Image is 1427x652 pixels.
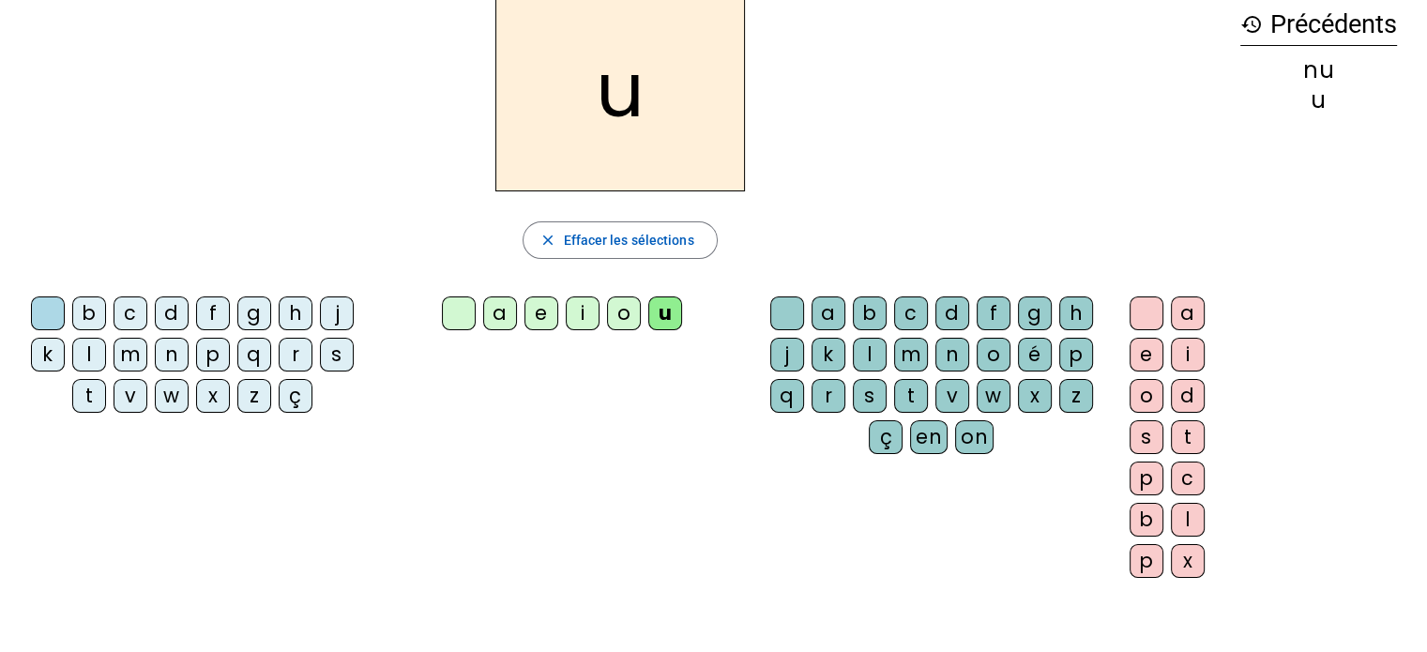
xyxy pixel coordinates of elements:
[524,296,558,330] div: e
[320,296,354,330] div: j
[114,338,147,371] div: m
[894,338,928,371] div: m
[869,420,903,454] div: ç
[1171,338,1205,371] div: i
[1130,420,1163,454] div: s
[770,338,804,371] div: j
[812,338,845,371] div: k
[1130,338,1163,371] div: e
[853,338,887,371] div: l
[1240,89,1397,112] div: u
[155,296,189,330] div: d
[935,379,969,413] div: v
[237,338,271,371] div: q
[935,296,969,330] div: d
[539,232,555,249] mat-icon: close
[1059,296,1093,330] div: h
[155,379,189,413] div: w
[910,420,948,454] div: en
[72,338,106,371] div: l
[114,296,147,330] div: c
[1171,462,1205,495] div: c
[1240,4,1397,46] h3: Précédents
[812,379,845,413] div: r
[853,379,887,413] div: s
[1130,462,1163,495] div: p
[483,296,517,330] div: a
[1018,379,1052,413] div: x
[279,338,312,371] div: r
[114,379,147,413] div: v
[31,338,65,371] div: k
[935,338,969,371] div: n
[1059,338,1093,371] div: p
[279,296,312,330] div: h
[1240,59,1397,82] div: nu
[648,296,682,330] div: u
[812,296,845,330] div: a
[155,338,189,371] div: n
[1018,338,1052,371] div: é
[1171,296,1205,330] div: a
[237,296,271,330] div: g
[1171,503,1205,537] div: l
[977,296,1010,330] div: f
[1018,296,1052,330] div: g
[72,296,106,330] div: b
[196,296,230,330] div: f
[72,379,106,413] div: t
[566,296,600,330] div: i
[320,338,354,371] div: s
[1171,544,1205,578] div: x
[1240,13,1263,36] mat-icon: history
[607,296,641,330] div: o
[955,420,994,454] div: on
[196,379,230,413] div: x
[894,296,928,330] div: c
[237,379,271,413] div: z
[523,221,717,259] button: Effacer les sélections
[894,379,928,413] div: t
[279,379,312,413] div: ç
[1059,379,1093,413] div: z
[196,338,230,371] div: p
[1171,420,1205,454] div: t
[853,296,887,330] div: b
[1130,379,1163,413] div: o
[1171,379,1205,413] div: d
[977,338,1010,371] div: o
[1130,503,1163,537] div: b
[770,379,804,413] div: q
[1130,544,1163,578] div: p
[563,229,693,251] span: Effacer les sélections
[977,379,1010,413] div: w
